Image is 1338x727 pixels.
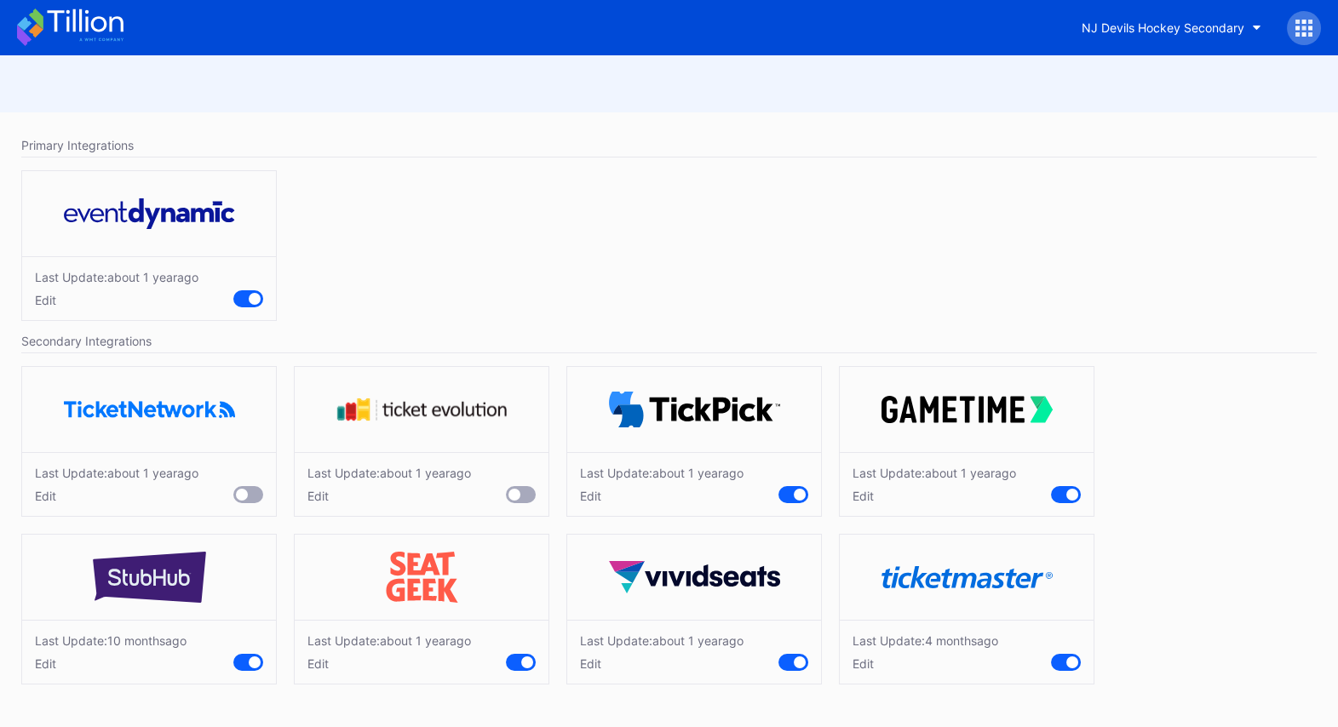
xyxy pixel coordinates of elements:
img: stubHub.svg [64,552,235,603]
div: Last Update: about 1 year ago [580,633,744,648]
img: ticketmaster.svg [881,566,1053,589]
div: NJ Devils Hockey Secondary [1082,20,1244,35]
img: TickPick_logo.svg [609,392,780,428]
div: Last Update: about 1 year ago [853,466,1016,480]
img: gametime.svg [881,396,1053,423]
div: Last Update: about 1 year ago [35,270,198,284]
div: Secondary Integrations [21,329,1317,353]
div: Edit [307,489,471,503]
div: Edit [35,489,198,503]
div: Edit [35,656,187,671]
div: Last Update: about 1 year ago [580,466,744,480]
div: Edit [853,489,1016,503]
div: Primary Integrations [21,134,1317,157]
div: Edit [307,656,471,671]
img: eventDynamic.svg [64,198,235,229]
div: Last Update: about 1 year ago [307,466,471,480]
div: Last Update: 4 months ago [853,633,998,648]
div: Last Update: 10 months ago [35,633,187,648]
div: Last Update: about 1 year ago [307,633,471,648]
div: Edit [35,293,198,307]
div: Edit [580,489,744,503]
img: tevo.svg [336,398,508,421]
img: ticketNetwork.png [64,401,235,417]
img: vividSeats.svg [609,561,780,593]
button: NJ Devils Hockey Secondary [1069,12,1274,43]
div: Last Update: about 1 year ago [35,466,198,480]
div: Edit [580,656,744,671]
div: Edit [853,656,998,671]
img: seatGeek.svg [336,552,508,603]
